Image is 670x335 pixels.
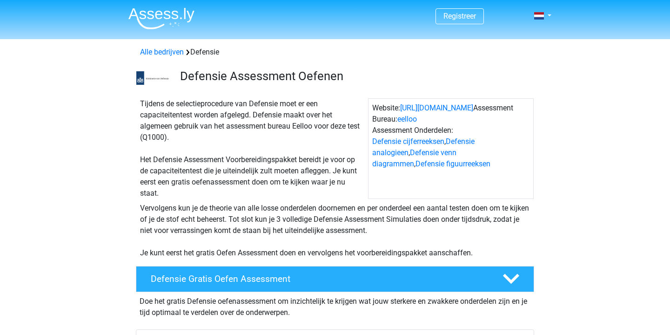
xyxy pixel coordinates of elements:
h3: Defensie Assessment Oefenen [180,69,527,83]
a: Defensie venn diagrammen [372,148,456,168]
div: Doe het gratis Defensie oefenassessment om inzichtelijk te krijgen wat jouw sterkere en zwakkere ... [136,292,534,318]
div: Tijdens de selectieprocedure van Defensie moet er een capaciteitentest worden afgelegd. Defensie ... [136,98,368,199]
a: Alle bedrijven [140,48,184,56]
div: Website: Assessment Bureau: Assessment Onderdelen: , , , [368,98,534,199]
img: Assessly [128,7,194,29]
a: Defensie analogieen [372,137,475,157]
div: Vervolgens kun je de theorie van alle losse onderdelen doornemen en per onderdeel een aantal test... [136,203,534,259]
a: Defensie figuurreeksen [415,159,490,168]
a: [URL][DOMAIN_NAME] [400,103,473,112]
a: Registreer [443,12,476,21]
h4: Defensie Gratis Oefen Assessment [151,273,488,284]
a: eelloo [397,115,417,123]
a: Defensie cijferreeksen [372,137,444,146]
div: Defensie [136,47,534,58]
a: Defensie Gratis Oefen Assessment [132,266,538,292]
